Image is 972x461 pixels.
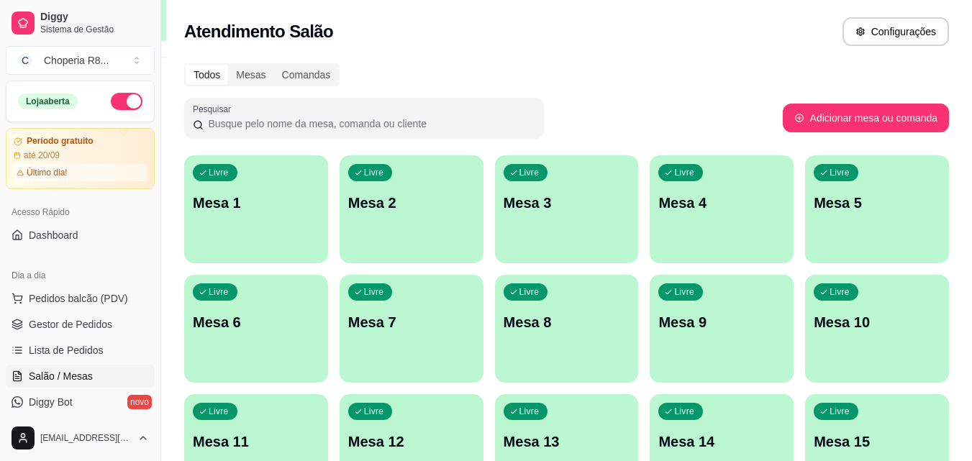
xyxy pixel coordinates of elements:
[18,53,32,68] span: C
[348,432,475,452] p: Mesa 12
[204,117,535,131] input: Pesquisar
[24,150,60,161] article: até 20/09
[6,46,155,75] button: Select a team
[274,65,339,85] div: Comandas
[6,201,155,224] div: Acesso Rápido
[209,286,229,298] p: Livre
[27,136,94,147] article: Período gratuito
[186,65,228,85] div: Todos
[29,228,78,242] span: Dashboard
[830,167,850,178] p: Livre
[842,17,949,46] button: Configurações
[364,286,384,298] p: Livre
[6,224,155,247] a: Dashboard
[650,275,794,383] button: LivreMesa 9
[193,432,319,452] p: Mesa 11
[40,24,149,35] span: Sistema de Gestão
[6,264,155,287] div: Dia a dia
[209,167,229,178] p: Livre
[44,53,109,68] div: Choperia R8 ...
[495,155,639,263] button: LivreMesa 3
[6,128,155,189] a: Período gratuitoaté 20/09Último dia!
[193,312,319,332] p: Mesa 6
[674,286,694,298] p: Livre
[29,395,73,409] span: Diggy Bot
[6,313,155,336] a: Gestor de Pedidos
[29,343,104,357] span: Lista de Pedidos
[519,286,540,298] p: Livre
[814,432,940,452] p: Mesa 15
[184,20,333,43] h2: Atendimento Salão
[814,193,940,213] p: Mesa 5
[519,167,540,178] p: Livre
[674,406,694,417] p: Livre
[193,193,319,213] p: Mesa 1
[504,193,630,213] p: Mesa 3
[29,317,112,332] span: Gestor de Pedidos
[650,155,794,263] button: LivreMesa 4
[519,406,540,417] p: Livre
[209,406,229,417] p: Livre
[184,155,328,263] button: LivreMesa 1
[364,406,384,417] p: Livre
[6,365,155,388] a: Salão / Mesas
[783,104,949,132] button: Adicionar mesa ou comanda
[805,275,949,383] button: LivreMesa 10
[340,275,483,383] button: LivreMesa 7
[193,103,236,115] label: Pesquisar
[348,193,475,213] p: Mesa 2
[228,65,273,85] div: Mesas
[504,312,630,332] p: Mesa 8
[40,11,149,24] span: Diggy
[6,391,155,414] a: Diggy Botnovo
[658,432,785,452] p: Mesa 14
[830,286,850,298] p: Livre
[18,93,78,109] div: Loja aberta
[658,193,785,213] p: Mesa 4
[27,167,68,178] article: Último dia!
[6,339,155,362] a: Lista de Pedidos
[348,312,475,332] p: Mesa 7
[29,369,93,383] span: Salão / Mesas
[6,6,155,40] a: DiggySistema de Gestão
[340,155,483,263] button: LivreMesa 2
[40,432,132,444] span: [EMAIL_ADDRESS][DOMAIN_NAME]
[184,275,328,383] button: LivreMesa 6
[504,432,630,452] p: Mesa 13
[814,312,940,332] p: Mesa 10
[495,275,639,383] button: LivreMesa 8
[6,421,155,455] button: [EMAIL_ADDRESS][DOMAIN_NAME]
[805,155,949,263] button: LivreMesa 5
[830,406,850,417] p: Livre
[674,167,694,178] p: Livre
[364,167,384,178] p: Livre
[6,287,155,310] button: Pedidos balcão (PDV)
[111,93,142,110] button: Alterar Status
[29,291,128,306] span: Pedidos balcão (PDV)
[658,312,785,332] p: Mesa 9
